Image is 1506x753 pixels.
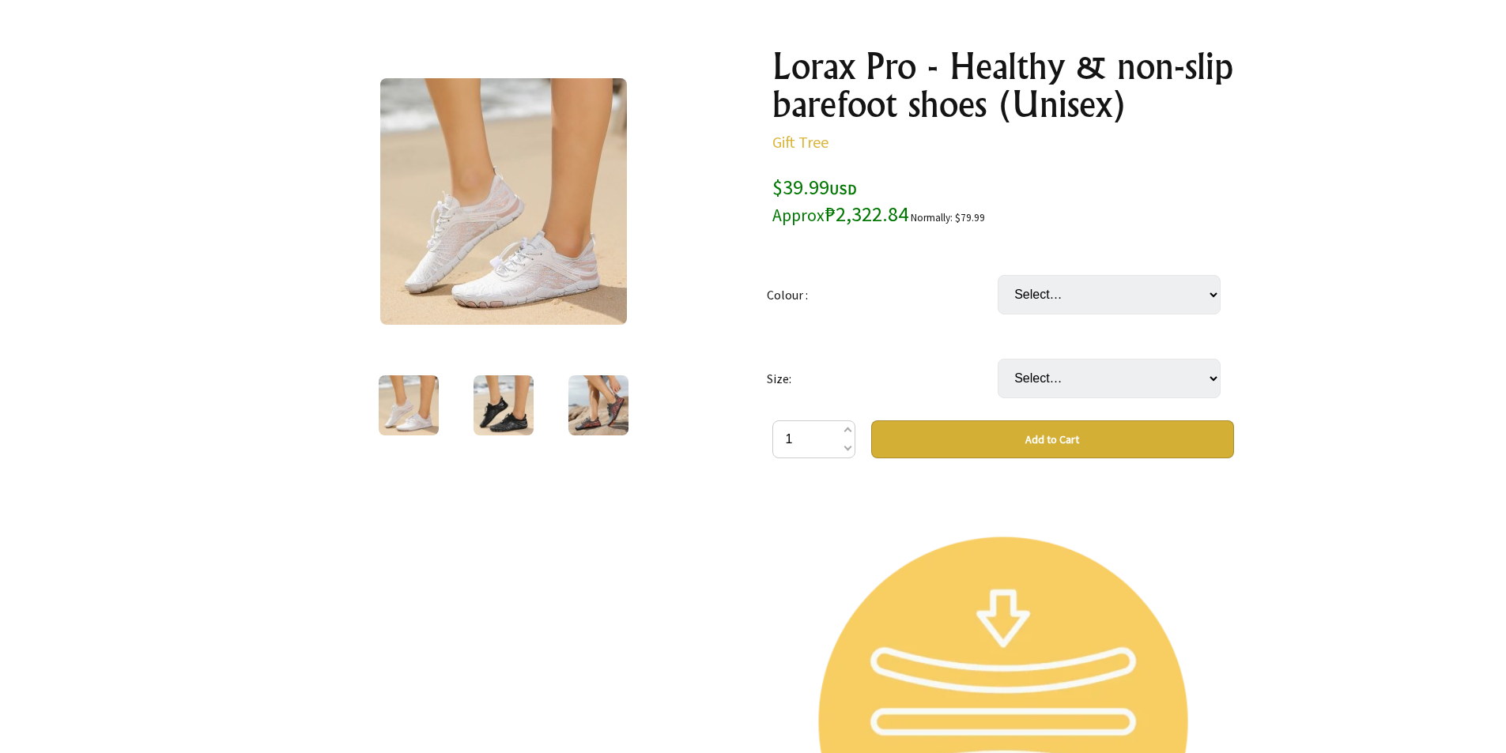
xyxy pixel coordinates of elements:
[379,375,439,435] img: Lorax Pro - Healthy & non-slip barefoot shoes (Unisex)
[871,420,1234,458] button: Add to Cart
[829,180,857,198] span: USD
[767,253,998,337] td: Colour :
[772,205,825,226] small: Approx
[772,47,1234,123] h1: Lorax Pro - Healthy & non-slip barefoot shoes (Unisex)
[911,211,985,224] small: Normally: $79.99
[568,375,628,435] img: Lorax Pro - Healthy & non-slip barefoot shoes (Unisex)
[474,375,534,435] img: Lorax Pro - Healthy & non-slip barefoot shoes (Unisex)
[772,174,908,227] span: $39.99 ₱2,322.84
[380,78,627,325] img: Lorax Pro - Healthy & non-slip barefoot shoes (Unisex)
[772,132,828,152] a: Gift Tree
[767,337,998,420] td: Size:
